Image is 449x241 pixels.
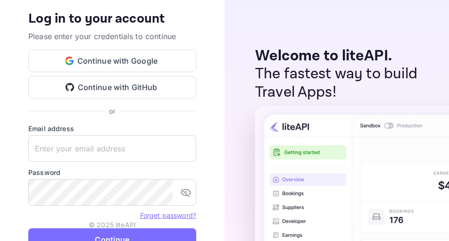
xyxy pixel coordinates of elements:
p: © 2025 liteAPI [89,220,136,230]
a: Forget password? [140,210,196,220]
h4: Log in to your account [28,11,196,27]
button: Continue with Google [28,50,196,72]
label: Email address [28,124,196,133]
button: Continue with GitHub [28,76,196,99]
a: Forget password? [140,211,196,219]
label: Password [28,167,196,177]
p: The fastest way to build Travel Apps! [255,65,430,101]
p: Welcome to liteAPI. [255,47,430,65]
input: Enter your email address [28,135,196,162]
button: toggle password visibility [176,183,195,202]
p: Please enter your credentials to continue [28,31,196,42]
p: or [109,106,115,116]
